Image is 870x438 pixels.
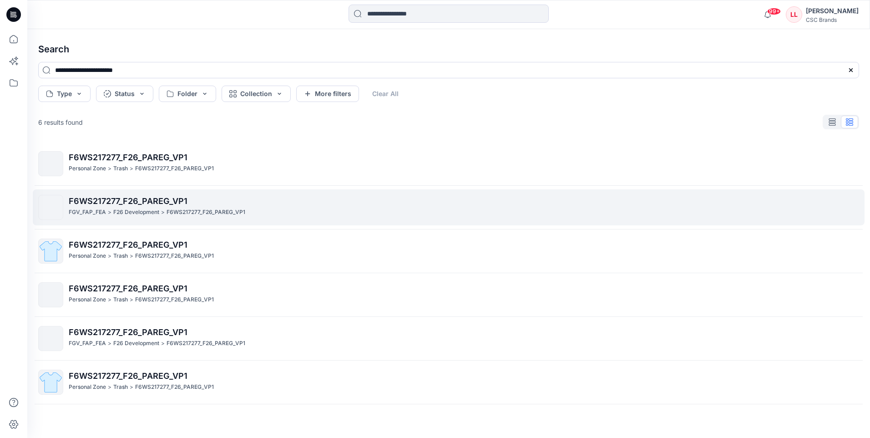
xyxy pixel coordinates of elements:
[69,339,106,348] p: FGV_FAP_FEA
[130,382,133,392] p: >
[159,86,216,102] button: Folder
[33,364,865,400] a: F6WS217277_F26_PAREG_VP1Personal Zone>Trash>F6WS217277_F26_PAREG_VP1
[69,327,187,337] span: F6WS217277_F26_PAREG_VP1
[167,208,245,217] p: F6WS217277_F26_PAREG_VP1
[108,208,111,217] p: >
[167,339,245,348] p: F6WS217277_F26_PAREG_VP1
[161,339,165,348] p: >
[135,382,214,392] p: F6WS217277_F26_PAREG_VP1
[135,295,214,305] p: F6WS217277_F26_PAREG_VP1
[69,240,187,250] span: F6WS217277_F26_PAREG_VP1
[69,371,187,381] span: F6WS217277_F26_PAREG_VP1
[108,339,111,348] p: >
[113,382,128,392] p: Trash
[222,86,291,102] button: Collection
[69,295,106,305] p: Personal Zone
[69,208,106,217] p: FGV_FAP_FEA
[69,196,187,206] span: F6WS217277_F26_PAREG_VP1
[767,8,781,15] span: 99+
[113,164,128,173] p: Trash
[113,339,159,348] p: F26 Development
[130,251,133,261] p: >
[113,208,159,217] p: F26 Development
[33,321,865,357] a: F6WS217277_F26_PAREG_VP1FGV_FAP_FEA>F26 Development>F6WS217277_F26_PAREG_VP1
[135,164,214,173] p: F6WS217277_F26_PAREG_VP1
[38,86,91,102] button: Type
[108,382,111,392] p: >
[108,251,111,261] p: >
[33,146,865,182] a: F6WS217277_F26_PAREG_VP1Personal Zone>Trash>F6WS217277_F26_PAREG_VP1
[31,36,866,62] h4: Search
[786,6,802,23] div: LL
[69,382,106,392] p: Personal Zone
[108,164,111,173] p: >
[113,295,128,305] p: Trash
[69,164,106,173] p: Personal Zone
[130,164,133,173] p: >
[38,117,83,127] p: 6 results found
[33,277,865,313] a: F6WS217277_F26_PAREG_VP1Personal Zone>Trash>F6WS217277_F26_PAREG_VP1
[69,153,187,162] span: F6WS217277_F26_PAREG_VP1
[108,295,111,305] p: >
[296,86,359,102] button: More filters
[135,251,214,261] p: F6WS217277_F26_PAREG_VP1
[806,16,859,23] div: CSC Brands
[806,5,859,16] div: [PERSON_NAME]
[130,295,133,305] p: >
[33,189,865,225] a: F6WS217277_F26_PAREG_VP1FGV_FAP_FEA>F26 Development>F6WS217277_F26_PAREG_VP1
[33,233,865,269] a: F6WS217277_F26_PAREG_VP1Personal Zone>Trash>F6WS217277_F26_PAREG_VP1
[113,251,128,261] p: Trash
[69,284,187,293] span: F6WS217277_F26_PAREG_VP1
[69,251,106,261] p: Personal Zone
[161,208,165,217] p: >
[96,86,153,102] button: Status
